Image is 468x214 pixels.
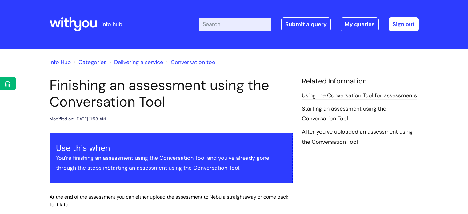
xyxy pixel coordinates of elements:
[50,77,293,110] h1: Finishing an assessment using the Conversation Tool
[199,17,419,31] div: | -
[341,17,379,31] a: My queries
[114,59,163,66] a: Delivering a service
[50,115,106,123] div: Modified on: [DATE] 11:58 AM
[171,59,217,66] a: Conversation tool
[302,105,386,123] a: Starting an assessment using the Conversation Tool
[281,17,331,31] a: Submit a query
[50,194,288,208] span: At the end of the assessment you can either upload the assessment to Nebula straightaway or come ...
[78,59,106,66] a: Categories
[56,153,286,173] p: You’re finishing an assessment using the Conversation Tool and you’ve already gone through the st...
[108,57,163,67] li: Delivering a service
[199,18,271,31] input: Search
[50,59,71,66] a: Info Hub
[72,57,106,67] li: Solution home
[107,164,239,172] a: Starting an assessment using the Conversation Tool
[302,77,419,86] h4: Related Information
[302,128,413,146] a: After you’ve uploaded an assessment using the Conversation Tool
[56,143,286,153] h3: Use this when
[102,19,122,29] p: info hub
[389,17,419,31] a: Sign out
[165,57,217,67] li: Conversation tool
[302,92,417,100] a: Using the Conversation Tool for assessments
